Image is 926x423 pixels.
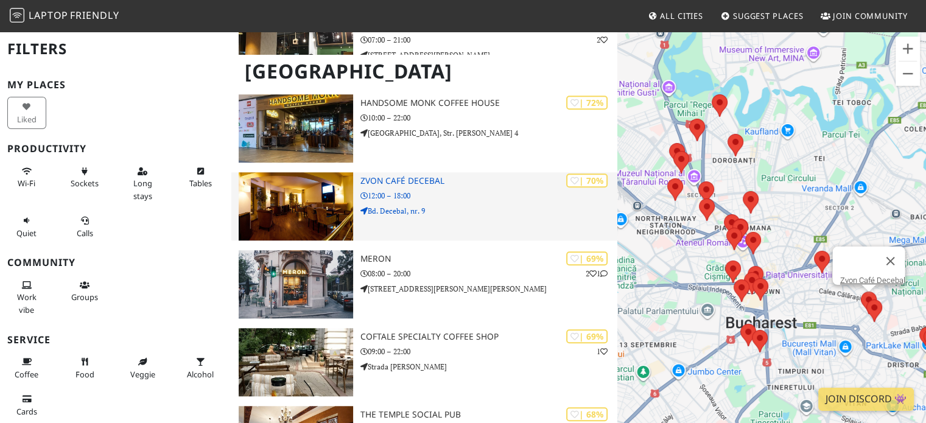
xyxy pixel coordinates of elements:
[896,61,920,86] button: Zoom out
[840,276,905,285] a: Zvon Café Decebal
[123,161,162,206] button: Long stays
[7,143,224,155] h3: Productivity
[7,352,46,384] button: Coffee
[360,49,618,61] p: [STREET_ADDRESS][PERSON_NAME]
[360,190,618,201] p: 12:00 – 18:00
[16,228,37,239] span: Quiet
[360,176,618,186] h3: Zvon Café Decebal
[65,211,104,243] button: Calls
[586,268,608,279] p: 2 1
[733,10,804,21] span: Suggest Places
[360,410,618,420] h3: The Temple Social Pub
[71,292,98,302] span: Group tables
[65,352,104,384] button: Food
[7,257,224,268] h3: Community
[360,361,618,372] p: Strada [PERSON_NAME]
[566,251,608,265] div: | 69%
[7,30,224,68] h2: Filters
[833,10,908,21] span: Join Community
[360,205,618,217] p: Bd. Decebal, nr. 9
[360,112,618,124] p: 10:00 – 22:00
[123,352,162,384] button: Veggie
[566,173,608,187] div: | 70%
[75,369,94,380] span: Food
[133,178,152,201] span: Long stays
[566,329,608,343] div: | 69%
[77,228,93,239] span: Video/audio calls
[360,346,618,357] p: 09:00 – 22:00
[18,178,35,189] span: Stable Wi-Fi
[597,34,608,46] p: 2
[29,9,68,22] span: Laptop
[10,8,24,23] img: LaptopFriendly
[17,292,37,315] span: People working
[7,161,46,194] button: Wi-Fi
[239,16,353,85] img: Klauss Coffee Shop
[235,55,615,88] h1: [GEOGRAPHIC_DATA]
[239,328,353,396] img: Coftale Specialty Coffee Shop
[7,334,224,346] h3: Service
[187,369,214,380] span: Alcohol
[231,172,617,240] a: Zvon Café Decebal | 70% Zvon Café Decebal 12:00 – 18:00 Bd. Decebal, nr. 9
[360,268,618,279] p: 08:00 – 20:00
[65,275,104,307] button: Groups
[70,9,119,22] span: Friendly
[360,283,618,295] p: [STREET_ADDRESS][PERSON_NAME][PERSON_NAME]
[896,37,920,61] button: Zoom in
[71,178,99,189] span: Power sockets
[818,388,914,411] a: Join Discord 👾
[189,178,212,189] span: Work-friendly tables
[7,389,46,421] button: Cards
[239,94,353,163] img: Handsome Monk Coffee House
[360,254,618,264] h3: Meron
[7,79,224,91] h3: My Places
[239,250,353,318] img: Meron
[660,10,703,21] span: All Cities
[597,346,608,357] p: 1
[10,5,119,27] a: LaptopFriendly LaptopFriendly
[231,16,617,85] a: Klauss Coffee Shop | 73% 2 Klauss Coffee Shop 07:00 – 21:00 [STREET_ADDRESS][PERSON_NAME]
[360,98,618,108] h3: Handsome Monk Coffee House
[15,369,38,380] span: Coffee
[7,211,46,243] button: Quiet
[7,275,46,320] button: Work vibe
[231,328,617,396] a: Coftale Specialty Coffee Shop | 69% 1 Coftale Specialty Coffee Shop 09:00 – 22:00 Strada [PERSON_...
[239,172,353,240] img: Zvon Café Decebal
[875,246,905,276] button: Close
[816,5,913,27] a: Join Community
[716,5,808,27] a: Suggest Places
[360,127,618,139] p: [GEOGRAPHIC_DATA], Str. [PERSON_NAME] 4
[130,369,155,380] span: Veggie
[181,352,220,384] button: Alcohol
[181,161,220,194] button: Tables
[231,250,617,318] a: Meron | 69% 21 Meron 08:00 – 20:00 [STREET_ADDRESS][PERSON_NAME][PERSON_NAME]
[360,34,618,46] p: 07:00 – 21:00
[566,407,608,421] div: | 68%
[360,332,618,342] h3: Coftale Specialty Coffee Shop
[231,94,617,163] a: Handsome Monk Coffee House | 72% Handsome Monk Coffee House 10:00 – 22:00 [GEOGRAPHIC_DATA], Str....
[643,5,708,27] a: All Cities
[65,161,104,194] button: Sockets
[16,406,37,417] span: Credit cards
